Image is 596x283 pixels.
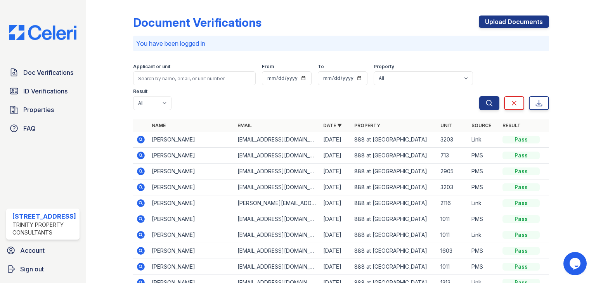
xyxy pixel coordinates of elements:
[6,65,80,80] a: Doc Verifications
[351,195,437,211] td: 888 at [GEOGRAPHIC_DATA]
[351,164,437,179] td: 888 at [GEOGRAPHIC_DATA]
[237,123,252,128] a: Email
[502,183,540,191] div: Pass
[234,227,320,243] td: [EMAIL_ADDRESS][DOMAIN_NAME]
[149,195,234,211] td: [PERSON_NAME]
[234,164,320,179] td: [EMAIL_ADDRESS][DOMAIN_NAME]
[502,215,540,223] div: Pass
[437,259,468,275] td: 1011
[468,164,499,179] td: PMS
[133,64,170,70] label: Applicant or unit
[468,259,499,275] td: PMS
[23,86,68,96] span: ID Verifications
[149,164,234,179] td: [PERSON_NAME]
[23,68,73,77] span: Doc Verifications
[502,167,540,175] div: Pass
[3,261,83,277] a: Sign out
[468,227,499,243] td: Link
[234,132,320,148] td: [EMAIL_ADDRESS][DOMAIN_NAME]
[20,246,45,255] span: Account
[437,132,468,148] td: 3203
[320,179,351,195] td: [DATE]
[149,243,234,259] td: [PERSON_NAME]
[437,195,468,211] td: 2116
[6,83,80,99] a: ID Verifications
[320,243,351,259] td: [DATE]
[502,247,540,255] div: Pass
[354,123,380,128] a: Property
[23,124,36,133] span: FAQ
[320,259,351,275] td: [DATE]
[23,105,54,114] span: Properties
[351,179,437,195] td: 888 at [GEOGRAPHIC_DATA]
[437,243,468,259] td: 1603
[437,164,468,179] td: 2905
[468,179,499,195] td: PMS
[440,123,452,128] a: Unit
[323,123,342,128] a: Date ▼
[479,16,549,28] a: Upload Documents
[351,227,437,243] td: 888 at [GEOGRAPHIC_DATA]
[133,16,262,29] div: Document Verifications
[320,148,351,164] td: [DATE]
[468,195,499,211] td: Link
[320,211,351,227] td: [DATE]
[136,39,546,48] p: You have been logged in
[320,227,351,243] td: [DATE]
[234,211,320,227] td: [EMAIL_ADDRESS][DOMAIN_NAME]
[374,64,394,70] label: Property
[437,179,468,195] td: 3203
[3,25,83,40] img: CE_Logo_Blue-a8612792a0a2168367f1c8372b55b34899dd931a85d93a1a3d3e32e68fde9ad4.png
[351,259,437,275] td: 888 at [GEOGRAPHIC_DATA]
[502,231,540,239] div: Pass
[149,259,234,275] td: [PERSON_NAME]
[437,148,468,164] td: 713
[320,195,351,211] td: [DATE]
[152,123,166,128] a: Name
[320,164,351,179] td: [DATE]
[502,152,540,159] div: Pass
[320,132,351,148] td: [DATE]
[502,136,540,143] div: Pass
[262,64,274,70] label: From
[133,71,256,85] input: Search by name, email, or unit number
[502,199,540,207] div: Pass
[468,211,499,227] td: PMS
[12,212,76,221] div: [STREET_ADDRESS]
[502,123,521,128] a: Result
[234,243,320,259] td: [EMAIL_ADDRESS][DOMAIN_NAME]
[149,211,234,227] td: [PERSON_NAME]
[149,179,234,195] td: [PERSON_NAME]
[234,179,320,195] td: [EMAIL_ADDRESS][DOMAIN_NAME]
[471,123,491,128] a: Source
[20,264,44,274] span: Sign out
[234,195,320,211] td: [PERSON_NAME][EMAIL_ADDRESS][DOMAIN_NAME]
[6,102,80,117] a: Properties
[437,227,468,243] td: 1011
[351,148,437,164] td: 888 at [GEOGRAPHIC_DATA]
[234,148,320,164] td: [EMAIL_ADDRESS][DOMAIN_NAME]
[6,121,80,136] a: FAQ
[3,243,83,258] a: Account
[149,132,234,148] td: [PERSON_NAME]
[149,148,234,164] td: [PERSON_NAME]
[149,227,234,243] td: [PERSON_NAME]
[468,243,499,259] td: PMS
[468,148,499,164] td: PMS
[351,211,437,227] td: 888 at [GEOGRAPHIC_DATA]
[437,211,468,227] td: 1011
[351,132,437,148] td: 888 at [GEOGRAPHIC_DATA]
[234,259,320,275] td: [EMAIL_ADDRESS][DOMAIN_NAME]
[12,221,76,236] div: Trinity Property Consultants
[351,243,437,259] td: 888 at [GEOGRAPHIC_DATA]
[563,252,588,275] iframe: chat widget
[468,132,499,148] td: Link
[133,88,147,95] label: Result
[318,64,324,70] label: To
[502,263,540,271] div: Pass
